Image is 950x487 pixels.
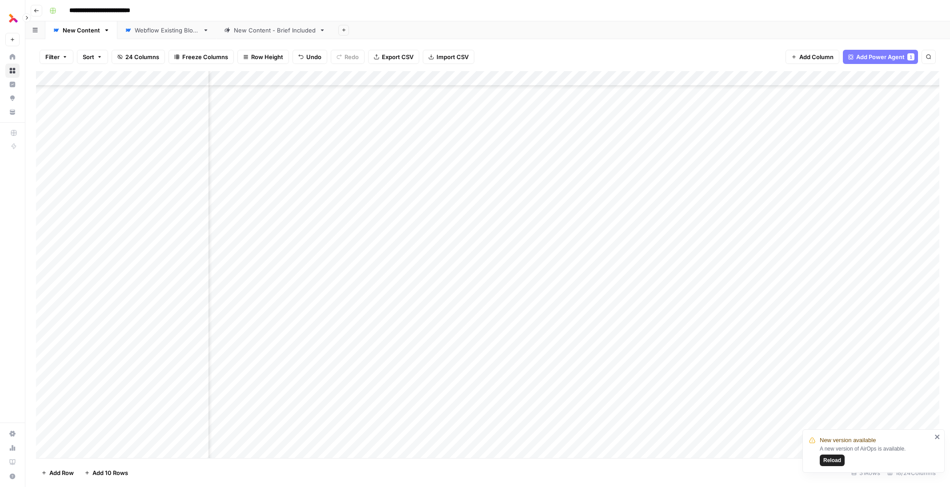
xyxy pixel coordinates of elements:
[45,21,117,39] a: New Content
[92,468,128,477] span: Add 10 Rows
[5,469,20,483] button: Help + Support
[216,21,333,39] a: New Content - Brief Included
[79,466,133,480] button: Add 10 Rows
[5,455,20,469] a: Learning Hub
[820,436,876,445] span: New version available
[5,441,20,455] a: Usage
[437,52,469,61] span: Import CSV
[168,50,234,64] button: Freeze Columns
[45,52,60,61] span: Filter
[77,50,108,64] button: Sort
[934,433,941,440] button: close
[125,52,159,61] span: 24 Columns
[251,52,283,61] span: Row Height
[907,53,914,60] div: 1
[49,468,74,477] span: Add Row
[5,10,21,26] img: Thoughtful AI Content Engine Logo
[40,50,73,64] button: Filter
[5,91,20,105] a: Opportunities
[884,466,939,480] div: 18/24 Columns
[820,455,845,466] button: Reload
[820,445,932,466] div: A new version of AirOps is available.
[823,456,841,464] span: Reload
[382,52,413,61] span: Export CSV
[786,50,839,64] button: Add Column
[63,26,100,35] div: New Content
[5,77,20,92] a: Insights
[83,52,94,61] span: Sort
[234,26,316,35] div: New Content - Brief Included
[5,7,20,29] button: Workspace: Thoughtful AI Content Engine
[843,50,918,64] button: Add Power Agent1
[799,52,834,61] span: Add Column
[5,427,20,441] a: Settings
[5,64,20,78] a: Browse
[293,50,327,64] button: Undo
[306,52,321,61] span: Undo
[848,466,884,480] div: 31 Rows
[345,52,359,61] span: Redo
[856,52,905,61] span: Add Power Agent
[5,105,20,119] a: Your Data
[910,53,912,60] span: 1
[331,50,365,64] button: Redo
[36,466,79,480] button: Add Row
[117,21,216,39] a: Webflow Existing Blogs
[5,50,20,64] a: Home
[237,50,289,64] button: Row Height
[423,50,474,64] button: Import CSV
[182,52,228,61] span: Freeze Columns
[112,50,165,64] button: 24 Columns
[368,50,419,64] button: Export CSV
[135,26,199,35] div: Webflow Existing Blogs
